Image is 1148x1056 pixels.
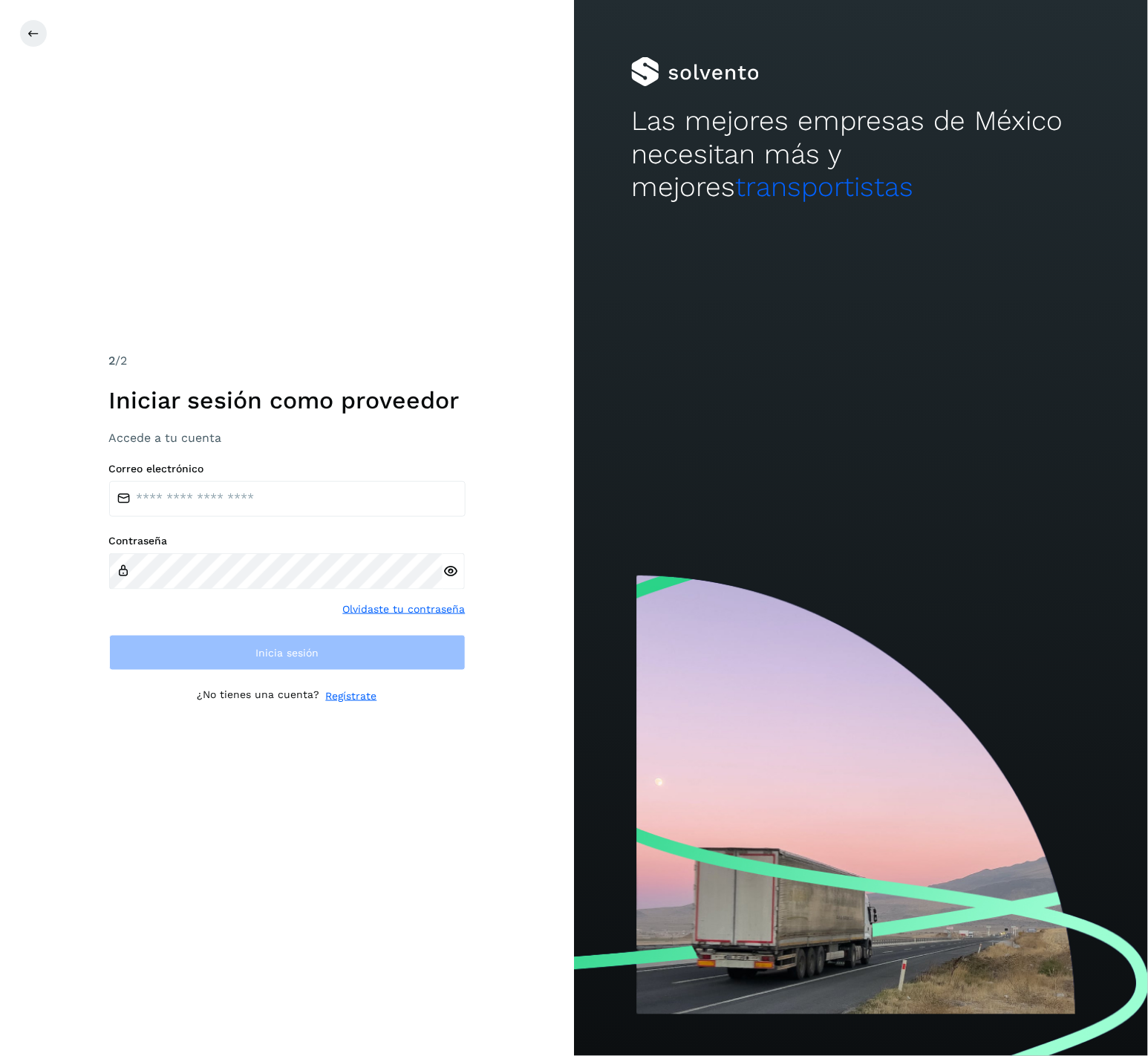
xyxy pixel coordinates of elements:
label: Correo electrónico [109,463,466,475]
h1: Iniciar sesión como proveedor [109,386,466,414]
span: Inicia sesión [255,648,319,658]
span: transportistas [735,171,913,203]
label: Contraseña [109,535,466,547]
span: 2 [109,353,116,368]
div: /2 [109,352,466,370]
button: Inicia sesión [109,635,466,671]
a: Olvidaste tu contraseña [343,602,466,617]
p: ¿No tienes una cuenta? [198,688,320,704]
h3: Accede a tu cuenta [109,431,466,445]
a: Regístrate [326,688,377,704]
h2: Las mejores empresas de México necesitan más y mejores [631,105,1090,203]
